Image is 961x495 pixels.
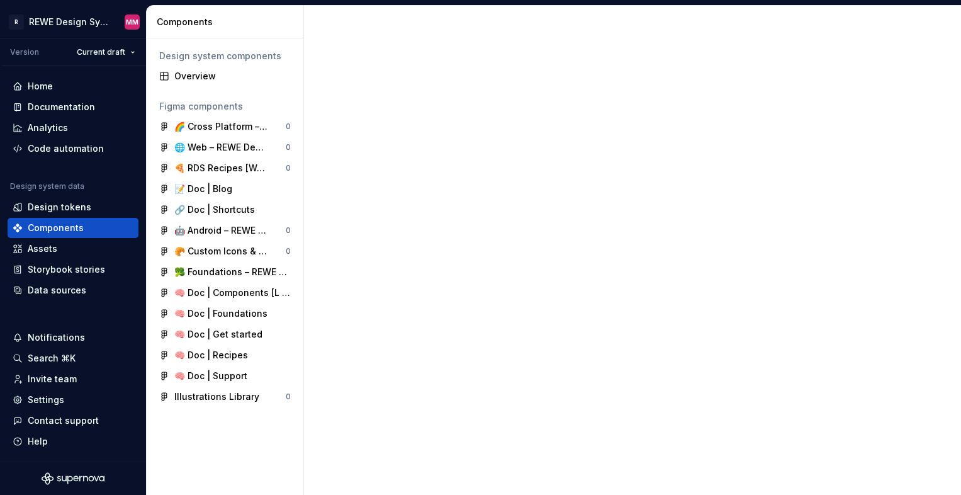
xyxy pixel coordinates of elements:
[8,76,138,96] a: Home
[174,162,268,174] div: 🍕 RDS Recipes [Web]
[28,352,76,365] div: Search ⌘K
[174,120,268,133] div: 🌈 Cross Platform – REWE Design System
[154,324,296,344] a: 🧠 Doc | Get started
[10,181,84,191] div: Design system data
[8,348,138,368] button: Search ⌘K
[8,369,138,389] a: Invite team
[8,118,138,138] a: Analytics
[42,472,104,485] svg: Supernova Logo
[9,14,24,30] div: R
[286,163,291,173] div: 0
[126,17,138,27] div: MM
[28,201,91,213] div: Design tokens
[28,373,77,385] div: Invite team
[174,266,291,278] div: 🥦 Foundations – REWE Design System
[3,8,143,35] button: RREWE Design SystemMM
[28,242,57,255] div: Assets
[154,345,296,365] a: 🧠 Doc | Recipes
[174,141,268,154] div: 🌐 Web – REWE Design System
[174,390,259,403] div: Illustrations Library
[154,179,296,199] a: 📝 Doc | Blog
[154,283,296,303] a: 🧠 Doc | Components [L – W]
[154,200,296,220] a: 🔗 Doc | Shortcuts
[28,263,105,276] div: Storybook stories
[28,331,85,344] div: Notifications
[174,287,291,299] div: 🧠 Doc | Components [L – W]
[8,411,138,431] button: Contact support
[286,225,291,236] div: 0
[29,16,110,28] div: REWE Design System
[10,47,39,57] div: Version
[157,16,298,28] div: Components
[174,203,255,216] div: 🔗 Doc | Shortcuts
[8,97,138,117] a: Documentation
[174,328,262,341] div: 🧠 Doc | Get started
[154,304,296,324] a: 🧠 Doc | Foundations
[28,101,95,113] div: Documentation
[154,366,296,386] a: 🧠 Doc | Support
[8,239,138,259] a: Assets
[28,142,104,155] div: Code automation
[154,262,296,282] a: 🥦 Foundations – REWE Design System
[174,183,232,195] div: 📝 Doc | Blog
[28,435,48,448] div: Help
[8,259,138,280] a: Storybook stories
[174,349,248,361] div: 🧠 Doc | Recipes
[8,390,138,410] a: Settings
[286,392,291,402] div: 0
[8,197,138,217] a: Design tokens
[28,414,99,427] div: Contact support
[174,70,291,82] div: Overview
[8,218,138,238] a: Components
[154,117,296,137] a: 🌈 Cross Platform – REWE Design System0
[154,387,296,407] a: Illustrations Library0
[77,47,125,57] span: Current draft
[28,222,84,234] div: Components
[28,284,86,297] div: Data sources
[28,394,64,406] div: Settings
[8,431,138,452] button: Help
[174,307,267,320] div: 🧠 Doc | Foundations
[8,139,138,159] a: Code automation
[8,327,138,348] button: Notifications
[28,122,68,134] div: Analytics
[159,100,291,113] div: Figma components
[174,245,268,258] div: 🥐 Custom Icons & Graphics – REWE Design System
[71,43,141,61] button: Current draft
[154,241,296,261] a: 🥐 Custom Icons & Graphics – REWE Design System0
[154,220,296,241] a: 🤖 Android – REWE Design System0
[286,142,291,152] div: 0
[28,80,53,93] div: Home
[154,137,296,157] a: 🌐 Web – REWE Design System0
[159,50,291,62] div: Design system components
[286,246,291,256] div: 0
[286,122,291,132] div: 0
[154,158,296,178] a: 🍕 RDS Recipes [Web]0
[174,370,247,382] div: 🧠 Doc | Support
[174,224,268,237] div: 🤖 Android – REWE Design System
[154,66,296,86] a: Overview
[8,280,138,300] a: Data sources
